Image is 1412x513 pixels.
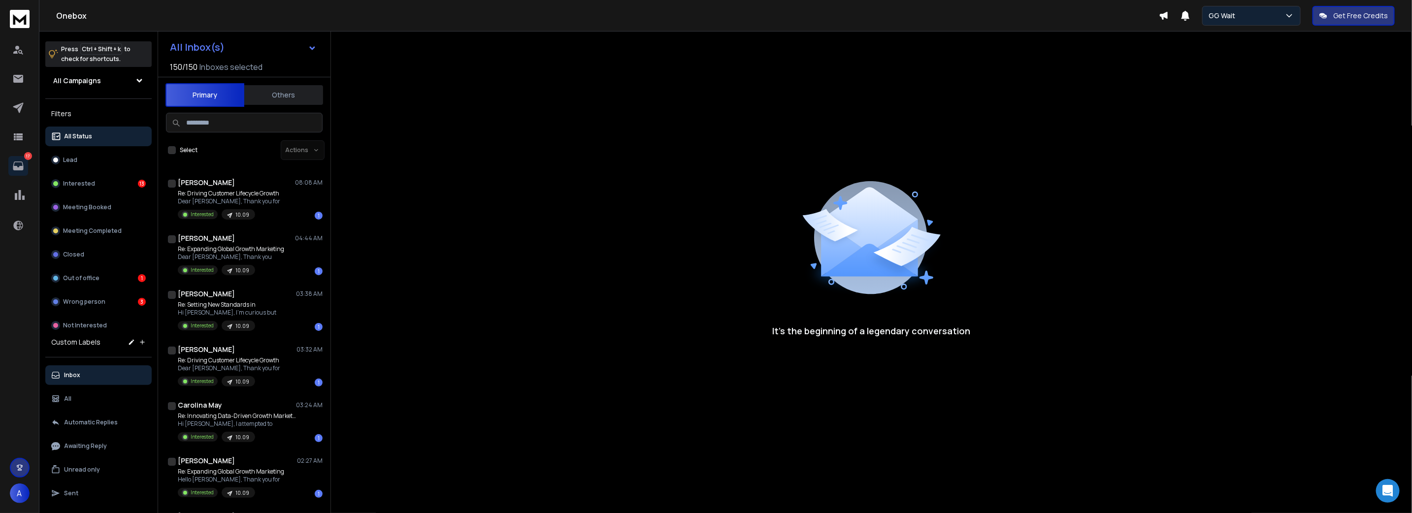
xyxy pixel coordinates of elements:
p: All [64,395,71,403]
p: Re: Driving Customer Lifecycle Growth [178,356,280,364]
button: Awaiting Reply [45,436,152,456]
div: 1 [315,212,323,220]
h1: [PERSON_NAME] [178,233,235,243]
p: 10.09 [235,489,249,497]
div: 1 [315,379,323,386]
p: Interested [191,211,214,218]
h3: Inboxes selected [199,61,263,73]
p: Unread only [64,466,100,474]
button: Sent [45,483,152,503]
p: Re: Expanding Global Growth Marketing [178,468,284,476]
h1: All Inbox(s) [170,42,225,52]
div: 13 [138,180,146,188]
p: Sent [64,489,78,497]
p: 03:38 AM [296,290,323,298]
div: 1 [315,490,323,498]
div: Open Intercom Messenger [1376,479,1400,503]
button: Primary [165,83,244,107]
label: Select [180,146,197,154]
p: Not Interested [63,321,107,329]
p: Re: Setting New Standards in [178,301,276,309]
h1: [PERSON_NAME] [178,289,235,299]
p: 10.09 [235,322,249,330]
button: Meeting Booked [45,197,152,217]
h1: Carolina May [178,400,222,410]
p: Interested [191,322,214,329]
p: Re: Driving Customer Lifecycle Growth [178,190,280,197]
p: Dear [PERSON_NAME], Thank you [178,253,284,261]
span: Ctrl + Shift + k [80,43,122,55]
div: 3 [138,298,146,306]
p: 03:24 AM [296,401,323,409]
button: Wrong person3 [45,292,152,312]
button: Unread only [45,460,152,480]
h1: [PERSON_NAME] [178,178,235,188]
p: 10.09 [235,267,249,274]
p: Awaiting Reply [64,442,107,450]
p: 08:08 AM [295,179,323,187]
button: Out of office1 [45,268,152,288]
p: Re: Innovating Data-Driven Growth Marketing [178,412,296,420]
p: Interested [191,433,214,441]
button: A [10,483,30,503]
p: 10.09 [235,434,249,441]
p: 03:32 AM [296,346,323,353]
button: Automatic Replies [45,413,152,432]
p: Interested [191,489,214,496]
button: All Status [45,127,152,146]
h1: All Campaigns [53,76,101,86]
p: 04:44 AM [295,234,323,242]
img: logo [10,10,30,28]
h1: [PERSON_NAME] [178,456,235,466]
p: Re: Expanding Global Growth Marketing [178,245,284,253]
button: Lead [45,150,152,170]
button: Closed [45,245,152,264]
div: 1 [315,267,323,275]
button: All Campaigns [45,71,152,91]
p: Lead [63,156,77,164]
div: 1 [315,434,323,442]
h3: Custom Labels [51,337,100,347]
p: 10.09 [235,378,249,385]
p: Get Free Credits [1333,11,1388,21]
span: 150 / 150 [170,61,197,73]
button: Interested13 [45,174,152,193]
h1: Onebox [56,10,1159,22]
p: Meeting Completed [63,227,122,235]
p: Dear [PERSON_NAME], Thank you for [178,364,280,372]
p: 17 [24,152,32,160]
p: Hi [PERSON_NAME], I'm curious but [178,309,276,317]
p: GG Wait [1209,11,1239,21]
button: Others [244,84,323,106]
p: Press to check for shortcuts. [61,44,131,64]
button: Get Free Credits [1313,6,1395,26]
p: Hello [PERSON_NAME], Thank you for [178,476,284,483]
p: Interested [191,266,214,274]
p: Automatic Replies [64,418,118,426]
button: All Inbox(s) [162,37,325,57]
a: 17 [8,156,28,176]
div: 1 [138,274,146,282]
h3: Filters [45,107,152,121]
p: Inbox [64,371,80,379]
p: Closed [63,251,84,258]
p: Meeting Booked [63,203,111,211]
p: Hi [PERSON_NAME], I attempted to [178,420,296,428]
p: Out of office [63,274,99,282]
p: Interested [191,378,214,385]
button: Meeting Completed [45,221,152,241]
p: 10.09 [235,211,249,219]
p: Wrong person [63,298,105,306]
button: Not Interested [45,316,152,335]
div: 1 [315,323,323,331]
button: All [45,389,152,409]
p: It’s the beginning of a legendary conversation [773,324,971,338]
button: Inbox [45,365,152,385]
p: All Status [64,132,92,140]
p: 02:27 AM [297,457,323,465]
h1: [PERSON_NAME] [178,345,235,354]
p: Dear [PERSON_NAME], Thank you for [178,197,280,205]
p: Interested [63,180,95,188]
